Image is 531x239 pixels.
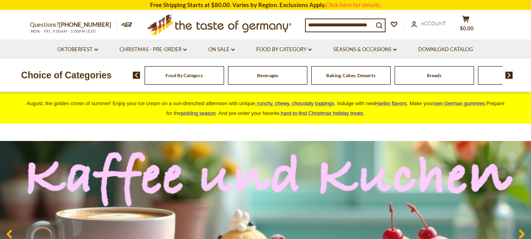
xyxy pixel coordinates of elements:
a: Seasons & Occasions [333,45,397,54]
a: Haribo flavors [375,100,407,106]
a: hard-to-find Christmas holiday treats [281,110,364,116]
a: Download Catalog [418,45,473,54]
a: Beverages [257,72,278,78]
a: Food By Category [165,72,203,78]
a: crunchy, chewy, chocolaty toppings [255,100,334,106]
span: Account [421,20,446,26]
span: runchy, chewy, chocolaty toppings [257,100,334,106]
button: $0.00 [454,15,478,35]
a: Christmas - PRE-ORDER [119,45,187,54]
a: Click here for details. [325,1,381,8]
span: MON - FRI, 9:00AM - 5:00PM (EST) [30,29,97,33]
span: August, the golden crown of summer! Enjoy your ice cream on a sun-drenched afternoon with unique ... [27,100,505,116]
img: previous arrow [133,72,140,79]
img: next arrow [505,72,513,79]
a: Account [411,19,446,28]
a: Breads [427,72,441,78]
a: Oktoberfest [57,45,98,54]
a: pickling season [181,110,216,116]
a: Baking, Cakes, Desserts [326,72,375,78]
span: $0.00 [460,25,474,31]
span: own German gummies [434,100,485,106]
a: [PHONE_NUMBER] [59,21,111,28]
a: On Sale [208,45,235,54]
p: Questions? [30,20,117,30]
a: Food By Category [256,45,312,54]
span: . [281,110,365,116]
a: own German gummies. [434,100,486,106]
